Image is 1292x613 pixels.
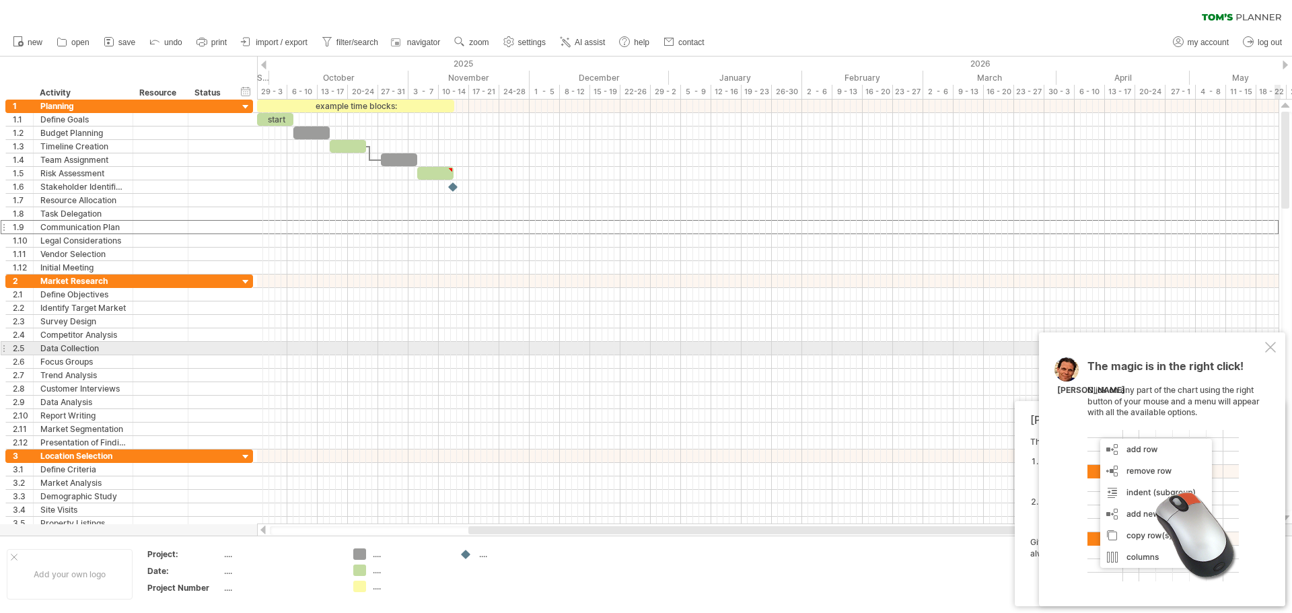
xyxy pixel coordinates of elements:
span: log out [1258,38,1282,47]
span: zoom [469,38,489,47]
div: 2.12 [13,436,33,449]
div: 2.10 [13,409,33,422]
div: 3 - 7 [408,85,439,99]
div: 2.11 [13,423,33,435]
a: my account [1170,34,1233,51]
div: Resource Allocation [40,194,126,207]
div: Budget Planning [40,127,126,139]
div: 18 - 22 [1256,85,1287,99]
div: 2.6 [13,355,33,368]
div: example time blocks: [257,100,454,112]
div: 2.8 [13,382,33,395]
div: 1.8 [13,207,33,220]
div: 30 - 3 [1044,85,1075,99]
div: 2.5 [13,342,33,355]
span: contact [678,38,705,47]
div: 1.7 [13,194,33,207]
div: 17 - 21 [469,85,499,99]
div: Site Visits [40,503,126,516]
div: Activity [40,86,125,100]
div: 1.11 [13,248,33,260]
a: log out [1240,34,1286,51]
span: save [118,38,135,47]
div: 13 - 17 [318,85,348,99]
div: 2 [13,275,33,287]
a: print [193,34,231,51]
a: zoom [451,34,493,51]
a: open [53,34,94,51]
div: 1.12 [13,261,33,274]
div: 5 - 9 [681,85,711,99]
div: March 2026 [923,71,1056,85]
div: 12 - 16 [711,85,742,99]
div: Timeline Creation [40,140,126,153]
div: 23 - 27 [1014,85,1044,99]
a: navigator [389,34,444,51]
div: Task Delegation [40,207,126,220]
div: 1.6 [13,180,33,193]
div: 2.7 [13,369,33,382]
div: Location Selection [40,449,126,462]
div: 1.9 [13,221,33,233]
div: Click on any part of the chart using the right button of your mouse and a menu will appear with a... [1087,361,1262,581]
div: 20-24 [1135,85,1165,99]
div: 6 - 10 [1075,85,1105,99]
a: filter/search [318,34,382,51]
div: 1.3 [13,140,33,153]
div: Trend Analysis [40,369,126,382]
span: AI assist [575,38,605,47]
div: Risk Assessment [40,167,126,180]
span: new [28,38,42,47]
span: filter/search [336,38,378,47]
div: 6 - 10 [287,85,318,99]
div: Market Analysis [40,476,126,489]
div: February 2026 [802,71,923,85]
div: Communication Plan [40,221,126,233]
div: 1.1 [13,113,33,126]
div: 16 - 20 [984,85,1014,99]
div: December 2025 [530,71,669,85]
div: Project: [147,548,221,560]
div: Legal Considerations [40,234,126,247]
div: 4 - 8 [1196,85,1226,99]
div: Survey Design [40,315,126,328]
div: .... [373,565,446,576]
a: new [9,34,46,51]
div: 26-30 [772,85,802,99]
div: October 2025 [269,71,408,85]
div: 3.2 [13,476,33,489]
div: November 2025 [408,71,530,85]
div: The Tom's AI-assist can help you in two ways: Give it a try! With the undo button in the top tool... [1030,437,1262,594]
div: 1 [13,100,33,112]
div: .... [373,581,446,592]
div: 2.3 [13,315,33,328]
div: Date: [147,565,221,577]
div: 3.4 [13,503,33,516]
div: 15 - 19 [590,85,620,99]
div: April 2026 [1056,71,1190,85]
div: Competitor Analysis [40,328,126,341]
div: Vendor Selection [40,248,126,260]
div: 16 - 20 [863,85,893,99]
div: Define Objectives [40,288,126,301]
div: 2.9 [13,396,33,408]
div: Define Goals [40,113,126,126]
div: 27 - 31 [378,85,408,99]
div: Customer Interviews [40,382,126,395]
div: 24-28 [499,85,530,99]
div: Stakeholder Identification [40,180,126,193]
div: 1.5 [13,167,33,180]
div: Define Criteria [40,463,126,476]
div: .... [224,565,337,577]
div: 1.4 [13,153,33,166]
div: 29 - 3 [257,85,287,99]
div: Focus Groups [40,355,126,368]
div: 2.2 [13,301,33,314]
span: print [211,38,227,47]
div: Data Analysis [40,396,126,408]
div: .... [479,548,552,560]
div: Data Collection [40,342,126,355]
span: The magic is in the right click! [1087,359,1244,380]
div: 20-24 [348,85,378,99]
div: Property Listings [40,517,126,530]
